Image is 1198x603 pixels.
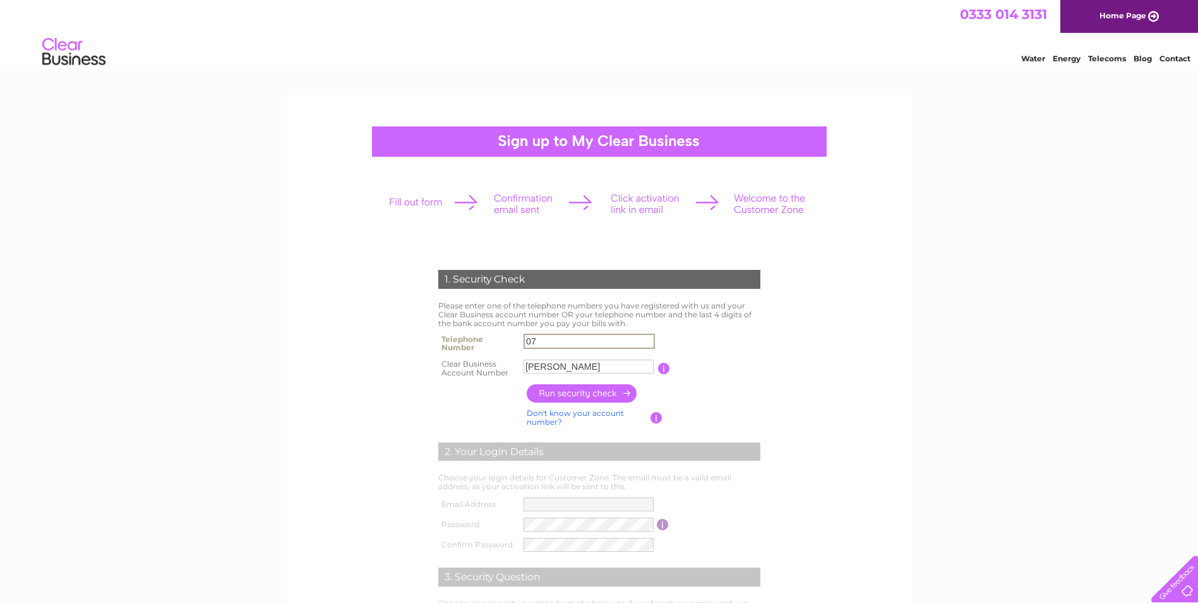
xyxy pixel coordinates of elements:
[435,331,521,356] th: Telephone Number
[438,442,760,461] div: 2. Your Login Details
[435,298,764,331] td: Please enter one of the telephone numbers you have registered with us and your Clear Business acc...
[1053,54,1081,63] a: Energy
[657,519,669,530] input: Information
[1134,54,1152,63] a: Blog
[960,6,1047,22] a: 0333 014 3131
[42,33,106,71] img: logo.png
[301,7,898,61] div: Clear Business is a trading name of Verastar Limited (registered in [GEOGRAPHIC_DATA] No. 3667643...
[1159,54,1190,63] a: Contact
[435,535,521,555] th: Confirm Password
[1021,54,1045,63] a: Water
[438,270,760,289] div: 1. Security Check
[435,515,521,535] th: Password
[658,363,670,374] input: Information
[1088,54,1126,63] a: Telecoms
[527,408,624,427] a: Don't know your account number?
[438,568,760,587] div: 3. Security Question
[435,494,521,515] th: Email Address
[435,470,764,494] td: Choose your login details for Customer Zone. The email must be a valid email address, as your act...
[435,356,521,381] th: Clear Business Account Number
[650,412,662,423] input: Information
